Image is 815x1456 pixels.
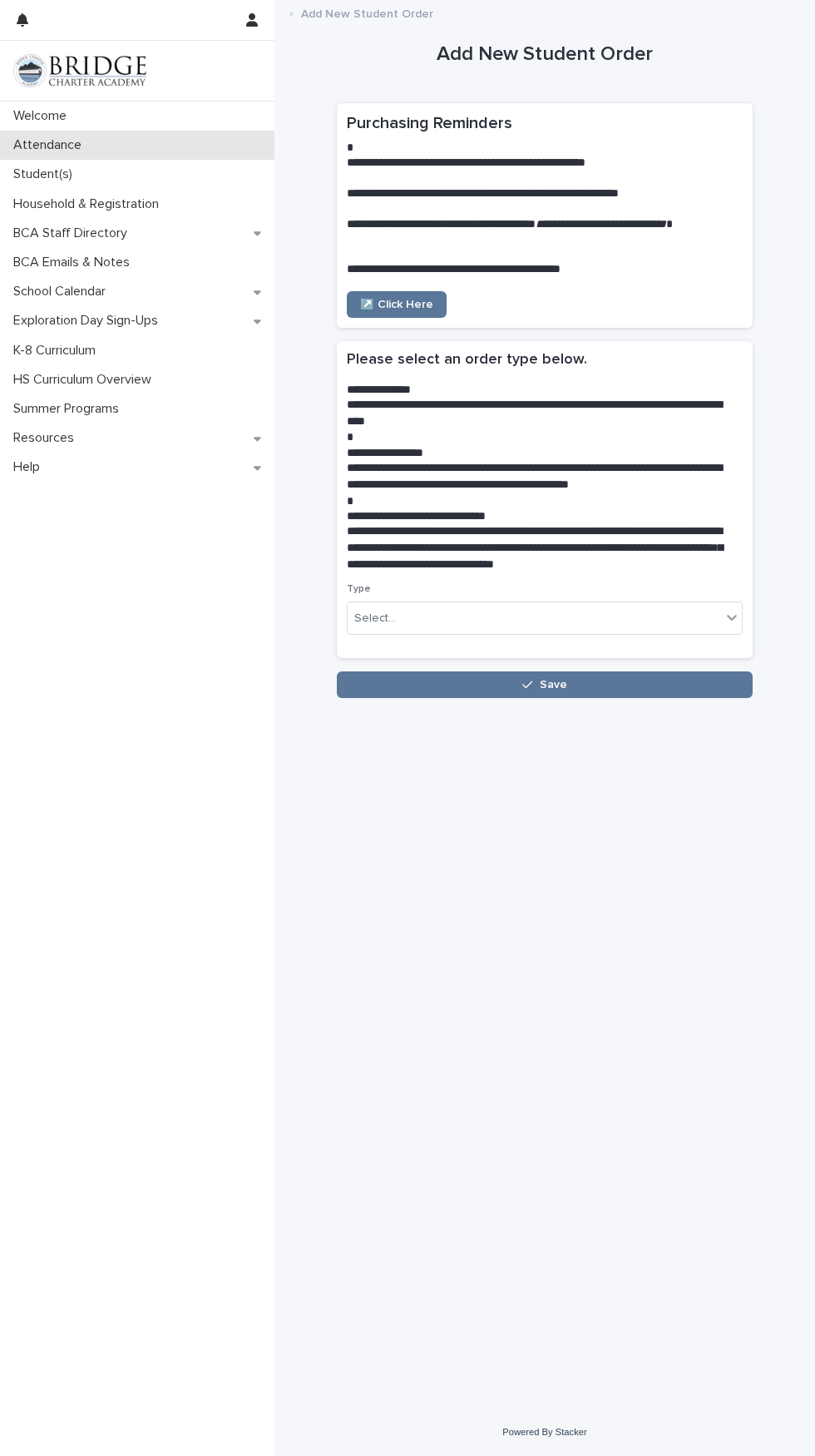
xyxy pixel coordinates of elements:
h2: Please select an order type below. [347,351,587,369]
p: Household & Registration [7,196,172,212]
button: Save [337,671,753,698]
p: K-8 Curriculum [7,343,109,359]
p: Summer Programs [7,401,132,417]
p: School Calendar [7,284,119,300]
span: Type [347,584,371,594]
h1: Add New Student Order [337,42,753,67]
span: Save [540,679,567,691]
p: BCA Staff Directory [7,225,141,241]
p: Student(s) [7,166,86,182]
p: HS Curriculum Overview [7,372,165,388]
p: Add New Student Order [301,3,433,22]
a: Powered By Stacker [502,1427,586,1437]
p: Attendance [7,137,95,153]
p: Help [7,459,53,475]
p: BCA Emails & Notes [7,255,143,270]
h2: Purchasing Reminders [347,113,743,133]
p: Welcome [7,108,80,124]
p: Exploration Day Sign-Ups [7,313,171,329]
span: ↗️ Click Here [360,299,433,310]
a: ↗️ Click Here [347,291,447,318]
div: Select... [354,610,396,627]
img: V1C1m3IdTEidaUdm9Hs0 [13,54,146,87]
p: Resources [7,430,87,446]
